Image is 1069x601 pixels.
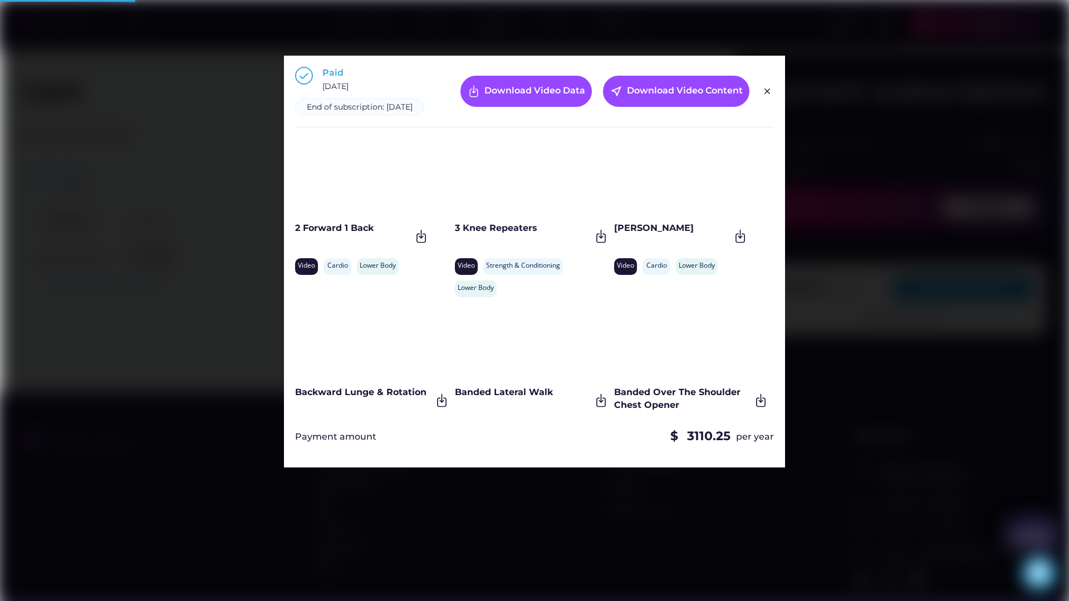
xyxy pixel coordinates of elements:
[434,393,449,408] img: Frame.svg
[670,428,681,445] div: $
[326,261,349,270] div: Cardio
[455,139,609,214] iframe: Women's_Hormonal_Health_and_Nutrition_Part_1_-_The_Menstruation_Phase_by_Renata
[1022,556,1058,590] iframe: chat widget
[295,303,449,378] iframe: Women's_Hormonal_Health_and_Nutrition_Part_1_-_The_Menstruation_Phase_by_Renata
[295,431,376,443] div: Payment amount
[614,222,730,234] div: [PERSON_NAME]
[753,393,768,408] img: Frame.svg
[484,85,585,98] div: Download Video Data
[458,261,475,270] div: Video
[610,85,623,98] button: near_me
[1005,506,1061,558] iframe: chat widget
[298,261,315,270] div: Video
[594,229,609,244] img: Frame.svg
[679,261,715,270] div: Lower Body
[761,85,774,98] img: Group%201000002326.svg
[455,303,609,378] iframe: Women's_Hormonal_Health_and_Nutrition_Part_1_-_The_Menstruation_Phase_by_Renata
[455,222,591,234] div: 3 Knee Repeaters
[733,229,748,244] img: Frame.svg
[455,386,591,398] div: Banded Lateral Walk
[617,261,634,270] div: Video
[458,283,494,293] div: Lower Body
[322,81,349,92] div: [DATE]
[594,393,609,408] img: Frame.svg
[645,261,668,270] div: Cardio
[614,139,748,214] iframe: Women's_Hormonal_Health_and_Nutrition_Part_1_-_The_Menstruation_Phase_by_Renata
[307,102,413,113] div: End of subscription: [DATE]
[295,139,429,214] iframe: Women's_Hormonal_Health_and_Nutrition_Part_1_-_The_Menstruation_Phase_by_Renata
[467,85,480,98] img: Frame%20%287%29.svg
[295,386,431,398] div: Backward Lunge & Rotation
[486,261,560,270] div: Strength & Conditioning
[360,261,396,270] div: Lower Body
[614,386,751,411] div: Banded Over The Shoulder Chest Opener
[687,428,730,445] div: 3110.25
[295,222,411,234] div: 2 Forward 1 Back
[736,431,774,443] div: per year
[295,67,313,85] img: Group%201000002397.svg
[614,303,768,378] iframe: Women's_Hormonal_Health_and_Nutrition_Part_1_-_The_Menstruation_Phase_by_Renata
[627,85,743,98] div: Download Video Content
[322,67,344,79] div: Paid
[414,229,429,244] img: Frame.svg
